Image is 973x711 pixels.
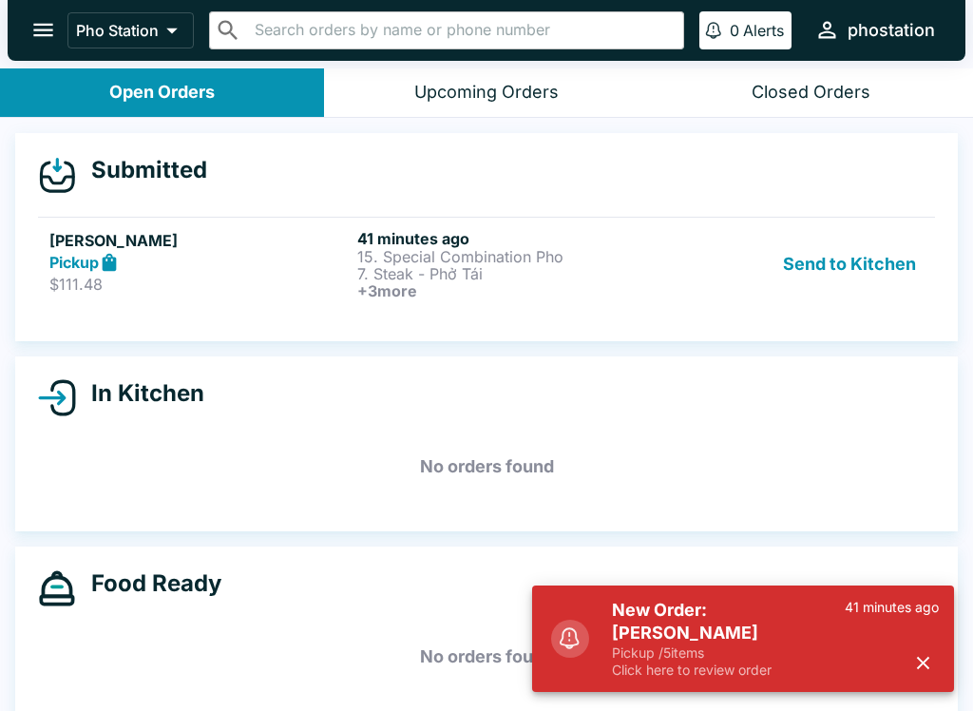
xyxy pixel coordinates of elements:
button: Send to Kitchen [775,229,924,299]
p: 41 minutes ago [845,599,939,616]
button: open drawer [19,6,67,54]
h4: Submitted [76,156,207,184]
a: [PERSON_NAME]Pickup$111.4841 minutes ago15. Special Combination Pho7. Steak - Phở Tái+3moreSend t... [38,217,935,311]
h5: New Order: [PERSON_NAME] [612,599,845,644]
p: 7. Steak - Phở Tái [357,265,658,282]
h6: + 3 more [357,282,658,299]
h4: Food Ready [76,569,221,598]
h5: No orders found [38,623,935,691]
h6: 41 minutes ago [357,229,658,248]
p: $111.48 [49,275,350,294]
div: phostation [848,19,935,42]
p: Alerts [743,21,784,40]
p: 15. Special Combination Pho [357,248,658,265]
div: Open Orders [109,82,215,104]
p: Pho Station [76,21,159,40]
div: Closed Orders [752,82,870,104]
p: Pickup / 5 items [612,644,845,662]
input: Search orders by name or phone number [249,17,676,44]
h4: In Kitchen [76,379,204,408]
h5: [PERSON_NAME] [49,229,350,252]
strong: Pickup [49,253,99,272]
p: Click here to review order [612,662,845,679]
button: Pho Station [67,12,194,48]
div: Upcoming Orders [414,82,559,104]
p: 0 [730,21,739,40]
h5: No orders found [38,432,935,501]
button: phostation [807,10,943,50]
